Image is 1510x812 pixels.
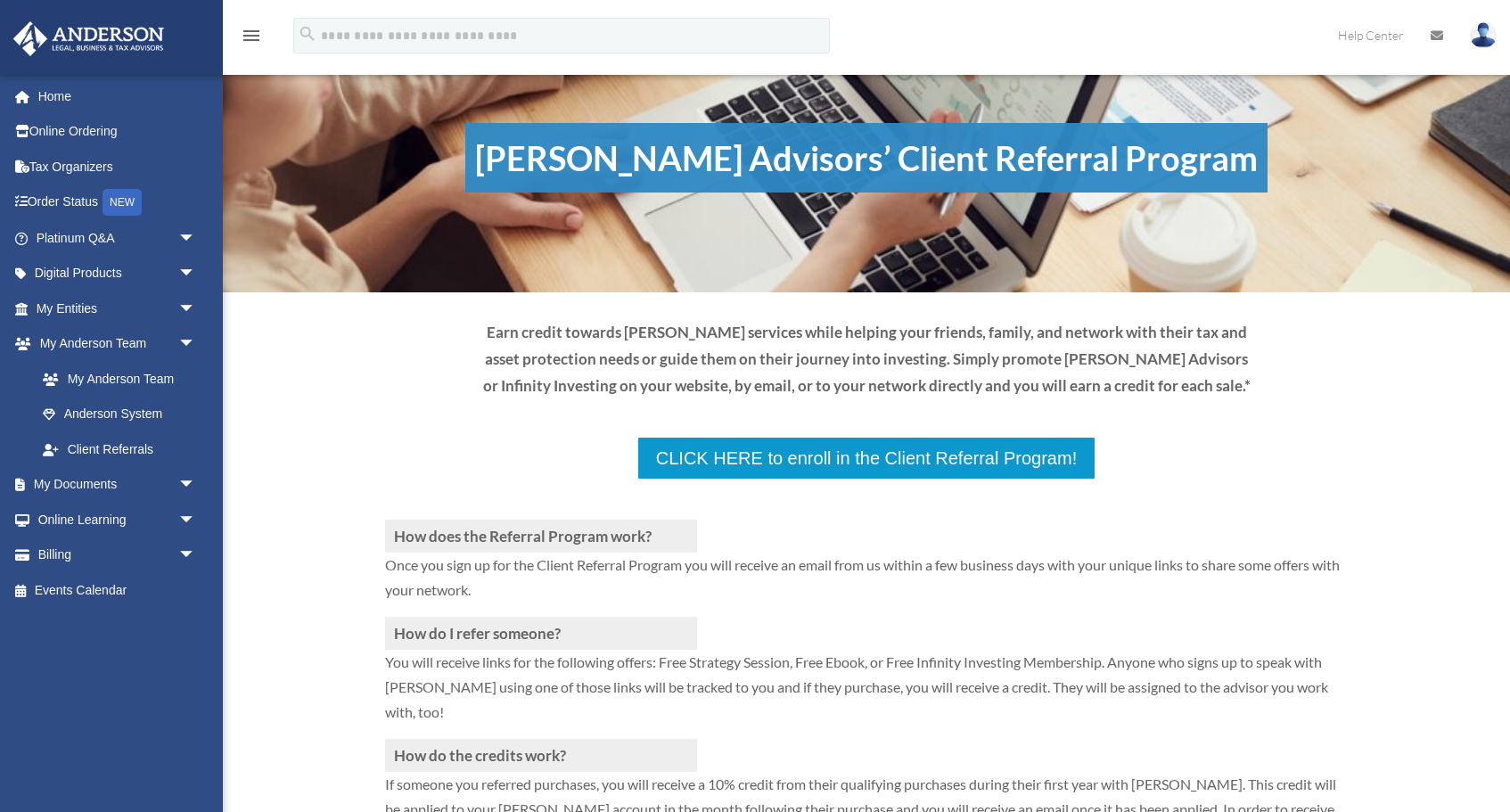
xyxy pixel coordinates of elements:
[12,185,223,221] a: Order StatusNEW
[465,123,1268,193] h1: [PERSON_NAME] Advisors’ Client Referral Program
[1470,22,1497,48] img: User Pic
[298,24,317,44] i: search
[12,467,223,503] a: My Documentsarrow_drop_down
[178,220,214,257] span: arrow_drop_down
[178,256,214,292] span: arrow_drop_down
[12,291,223,326] a: My Entitiesarrow_drop_down
[385,650,1348,739] p: You will receive links for the following offers: Free Strategy Session, Free Ebook, or Free Infin...
[12,572,223,608] a: Events Calendar
[25,361,223,397] a: My Anderson Team
[178,467,214,504] span: arrow_drop_down
[12,149,223,185] a: Tax Organizers
[12,256,223,291] a: Digital Productsarrow_drop_down
[385,617,697,650] h3: How do I refer someone?
[103,189,142,216] div: NEW
[178,502,214,538] span: arrow_drop_down
[636,436,1096,480] a: CLICK HERE to enroll in the Client Referral Program!
[241,25,262,46] i: menu
[178,291,214,327] span: arrow_drop_down
[481,319,1251,398] p: Earn credit towards [PERSON_NAME] services while helping your friends, family, and network with t...
[241,31,262,46] a: menu
[12,114,223,150] a: Online Ordering
[178,326,214,363] span: arrow_drop_down
[8,21,169,56] img: Anderson Advisors Platinum Portal
[12,502,223,537] a: Online Learningarrow_drop_down
[12,537,223,573] a: Billingarrow_drop_down
[25,397,223,432] a: Anderson System
[25,431,214,467] a: Client Referrals
[12,220,223,256] a: Platinum Q&Aarrow_drop_down
[385,739,697,772] h3: How do the credits work?
[12,78,223,114] a: Home
[178,537,214,574] span: arrow_drop_down
[385,520,697,553] h3: How does the Referral Program work?
[12,326,223,362] a: My Anderson Teamarrow_drop_down
[385,553,1348,617] p: Once you sign up for the Client Referral Program you will receive an email from us within a few b...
